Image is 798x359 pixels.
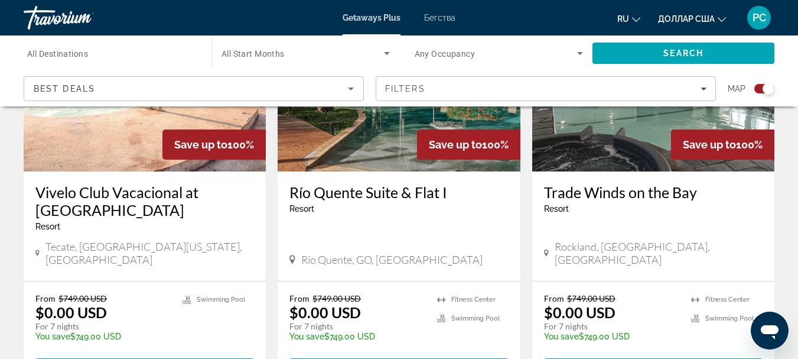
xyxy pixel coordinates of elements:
[592,43,774,64] button: Search
[617,10,640,27] button: Изменить язык
[567,293,615,303] span: $749.00 USD
[751,312,789,350] iframe: Кнопка запуска окна обмена сообщениями
[544,204,569,214] span: Resort
[544,183,763,201] a: Trade Winds on the Bay
[35,222,60,231] span: Resort
[415,49,475,59] span: Any Occupancy
[451,315,500,322] span: Swimming Pool
[45,240,254,266] span: Tecate, [GEOGRAPHIC_DATA][US_STATE], [GEOGRAPHIC_DATA]
[35,332,70,341] span: You save
[343,13,400,22] a: Getaways Plus
[301,253,483,266] span: Río Quente, GO, [GEOGRAPHIC_DATA]
[35,332,171,341] p: $749.00 USD
[544,332,679,341] p: $749.00 USD
[162,130,266,160] div: 100%
[376,76,716,101] button: Filters
[385,84,425,93] span: Filters
[289,204,314,214] span: Resort
[174,138,227,151] span: Save up to
[34,84,95,93] span: Best Deals
[658,10,726,27] button: Изменить валюту
[289,183,508,201] a: Río Quente Suite & Flat I
[658,14,715,24] font: доллар США
[728,80,745,97] span: Map
[451,296,496,303] span: Fitness Center
[27,49,88,59] span: All Destinations
[424,13,455,22] a: Бегства
[753,11,766,24] font: РС
[705,296,750,303] span: Fitness Center
[663,48,703,58] span: Search
[289,321,425,332] p: For 7 nights
[671,130,774,160] div: 100%
[197,296,245,303] span: Swimming Pool
[289,332,324,341] span: You save
[289,332,425,341] p: $749.00 USD
[429,138,482,151] span: Save up to
[222,49,285,59] span: All Start Months
[58,293,107,303] span: $749.00 USD
[544,303,615,321] p: $0.00 USD
[312,293,361,303] span: $749.00 USD
[555,240,763,266] span: Rockland, [GEOGRAPHIC_DATA], [GEOGRAPHIC_DATA]
[24,2,142,33] a: Травориум
[705,315,754,322] span: Swimming Pool
[544,293,564,303] span: From
[35,293,56,303] span: From
[35,321,171,332] p: For 7 nights
[289,293,310,303] span: From
[683,138,736,151] span: Save up to
[35,303,107,321] p: $0.00 USD
[744,5,774,30] button: Меню пользователя
[617,14,629,24] font: ru
[289,303,361,321] p: $0.00 USD
[544,321,679,332] p: For 7 nights
[34,82,354,96] mat-select: Sort by
[417,130,520,160] div: 100%
[27,47,196,61] input: Select destination
[544,332,579,341] span: You save
[35,183,254,219] a: Vivelo Club Vacacional at [GEOGRAPHIC_DATA]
